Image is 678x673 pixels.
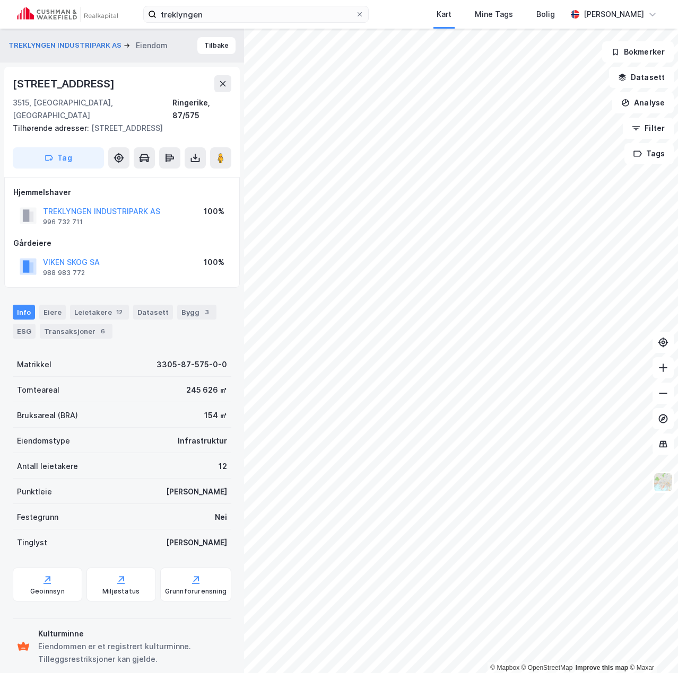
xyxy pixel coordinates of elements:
a: Improve this map [576,664,628,671]
div: Eiendomstype [17,435,70,447]
div: Antall leietakere [17,460,78,473]
div: 100% [204,256,224,269]
div: Geoinnsyn [30,587,65,596]
div: ESG [13,324,36,339]
div: Gårdeiere [13,237,231,250]
div: Kart [437,8,451,21]
div: [PERSON_NAME] [166,485,227,498]
button: Filter [623,118,674,139]
div: Grunnforurensning [165,587,227,596]
div: Transaksjoner [40,324,112,339]
div: Festegrunn [17,511,58,524]
div: Eiendom [136,39,168,52]
img: cushman-wakefield-realkapital-logo.202ea83816669bd177139c58696a8fa1.svg [17,7,118,22]
div: Ringerike, 87/575 [172,96,231,122]
div: [STREET_ADDRESS] [13,122,223,135]
div: 3305-87-575-0-0 [157,358,227,371]
div: 245 626 ㎡ [186,384,227,396]
div: Datasett [133,305,173,320]
div: Tinglyst [17,536,47,549]
div: 3 [202,307,212,317]
div: Tomteareal [17,384,59,396]
button: Datasett [609,67,674,88]
div: Mine Tags [475,8,513,21]
div: 6 [98,326,108,336]
div: 100% [204,205,224,218]
div: Bolig [536,8,555,21]
div: 12 [219,460,227,473]
div: Infrastruktur [178,435,227,447]
a: Mapbox [490,664,519,671]
div: 154 ㎡ [204,409,227,422]
div: [STREET_ADDRESS] [13,75,117,92]
button: Tag [13,147,104,169]
div: Hjemmelshaver [13,186,231,199]
div: Leietakere [70,305,129,320]
img: Z [653,472,673,492]
button: TREKLYNGEN INDUSTRIPARK AS [8,40,124,51]
div: [PERSON_NAME] [166,536,227,549]
div: Miljøstatus [102,587,140,596]
iframe: Chat Widget [625,622,678,673]
div: Bruksareal (BRA) [17,409,78,422]
div: Bygg [177,305,216,320]
div: [PERSON_NAME] [584,8,644,21]
span: Tilhørende adresser: [13,123,91,132]
button: Tags [624,143,674,164]
div: Info [13,305,35,320]
div: Kontrollprogram for chat [625,622,678,673]
div: Kulturminne [38,627,227,640]
div: Nei [215,511,227,524]
div: Eiere [39,305,66,320]
button: Tilbake [197,37,236,54]
div: Eiendommen er et registrert kulturminne. Tilleggsrestriksjoner kan gjelde. [38,640,227,666]
button: Analyse [612,92,674,113]
a: OpenStreetMap [521,664,573,671]
div: Matrikkel [17,358,51,371]
div: 988 983 772 [43,269,85,277]
div: 3515, [GEOGRAPHIC_DATA], [GEOGRAPHIC_DATA] [13,96,172,122]
button: Bokmerker [602,41,674,63]
div: 996 732 711 [43,218,83,226]
div: 12 [114,307,125,317]
div: Punktleie [17,485,52,498]
input: Søk på adresse, matrikkel, gårdeiere, leietakere eller personer [157,6,355,22]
